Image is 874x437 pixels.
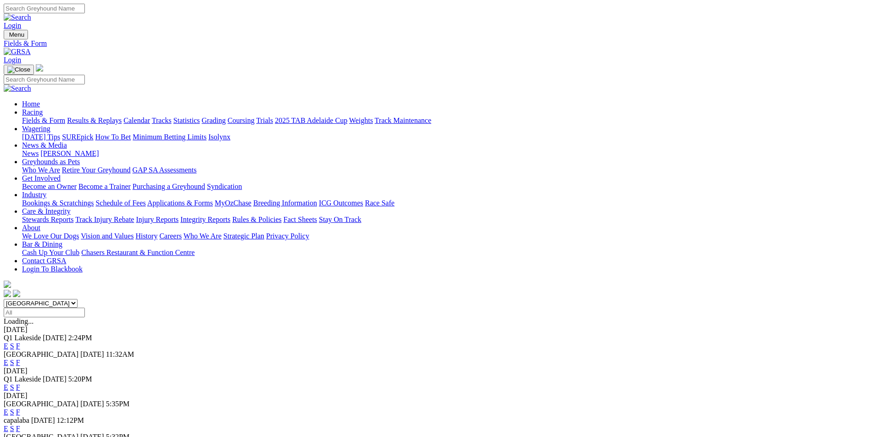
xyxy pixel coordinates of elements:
a: Home [22,100,40,108]
span: [GEOGRAPHIC_DATA] [4,400,78,408]
a: ICG Outcomes [319,199,363,207]
input: Search [4,4,85,13]
a: Injury Reports [136,216,178,223]
a: Stewards Reports [22,216,73,223]
input: Search [4,75,85,84]
a: Stay On Track [319,216,361,223]
a: News & Media [22,141,67,149]
div: News & Media [22,149,870,158]
a: Weights [349,116,373,124]
div: Racing [22,116,870,125]
img: twitter.svg [13,290,20,297]
a: Bookings & Scratchings [22,199,94,207]
a: Login To Blackbook [22,265,83,273]
a: Rules & Policies [232,216,282,223]
a: Fields & Form [22,116,65,124]
a: Tracks [152,116,172,124]
a: Grading [202,116,226,124]
a: About [22,224,40,232]
a: E [4,342,8,350]
a: Statistics [173,116,200,124]
a: [PERSON_NAME] [40,149,99,157]
span: Q1 Lakeside [4,375,41,383]
a: We Love Our Dogs [22,232,79,240]
a: MyOzChase [215,199,251,207]
span: [GEOGRAPHIC_DATA] [4,350,78,358]
a: S [10,425,14,432]
a: Get Involved [22,174,61,182]
a: E [4,383,8,391]
a: Become an Owner [22,183,77,190]
a: Retire Your Greyhound [62,166,131,174]
a: Privacy Policy [266,232,309,240]
a: Login [4,56,21,64]
span: Loading... [4,317,33,325]
a: E [4,408,8,416]
div: Care & Integrity [22,216,870,224]
img: logo-grsa-white.png [36,64,43,72]
span: [DATE] [80,350,104,358]
span: 11:32AM [106,350,134,358]
a: Greyhounds as Pets [22,158,80,166]
a: Wagering [22,125,50,133]
a: S [10,342,14,350]
a: Applications & Forms [147,199,213,207]
a: Coursing [228,116,255,124]
span: 5:20PM [68,375,92,383]
div: [DATE] [4,367,870,375]
a: Care & Integrity [22,207,71,215]
a: [DATE] Tips [22,133,60,141]
a: Calendar [123,116,150,124]
a: Careers [159,232,182,240]
a: F [16,383,20,391]
a: Integrity Reports [180,216,230,223]
span: [DATE] [43,375,67,383]
a: Login [4,22,21,29]
a: Race Safe [365,199,394,207]
a: F [16,425,20,432]
a: S [10,359,14,366]
a: Strategic Plan [223,232,264,240]
img: Search [4,13,31,22]
span: 2:24PM [68,334,92,342]
a: Results & Replays [67,116,122,124]
img: facebook.svg [4,290,11,297]
a: Industry [22,191,46,199]
button: Toggle navigation [4,30,28,39]
a: 2025 TAB Adelaide Cup [275,116,347,124]
img: logo-grsa-white.png [4,281,11,288]
button: Toggle navigation [4,65,34,75]
img: Search [4,84,31,93]
div: Wagering [22,133,870,141]
a: F [16,359,20,366]
span: 5:35PM [106,400,130,408]
a: Track Injury Rebate [75,216,134,223]
a: Isolynx [208,133,230,141]
div: Fields & Form [4,39,870,48]
a: S [10,408,14,416]
a: History [135,232,157,240]
a: Minimum Betting Limits [133,133,206,141]
a: F [16,342,20,350]
a: Breeding Information [253,199,317,207]
a: How To Bet [95,133,131,141]
a: Contact GRSA [22,257,66,265]
a: GAP SA Assessments [133,166,197,174]
a: Cash Up Your Club [22,249,79,256]
span: 12:12PM [57,416,84,424]
a: E [4,425,8,432]
a: Trials [256,116,273,124]
div: Get Involved [22,183,870,191]
a: SUREpick [62,133,93,141]
a: Who We Are [184,232,222,240]
div: Industry [22,199,870,207]
a: Chasers Restaurant & Function Centre [81,249,195,256]
a: News [22,149,39,157]
img: GRSA [4,48,31,56]
a: Bar & Dining [22,240,62,248]
span: capalaba [4,416,29,424]
a: Become a Trainer [78,183,131,190]
a: Vision and Values [81,232,134,240]
a: F [16,408,20,416]
span: [DATE] [80,400,104,408]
